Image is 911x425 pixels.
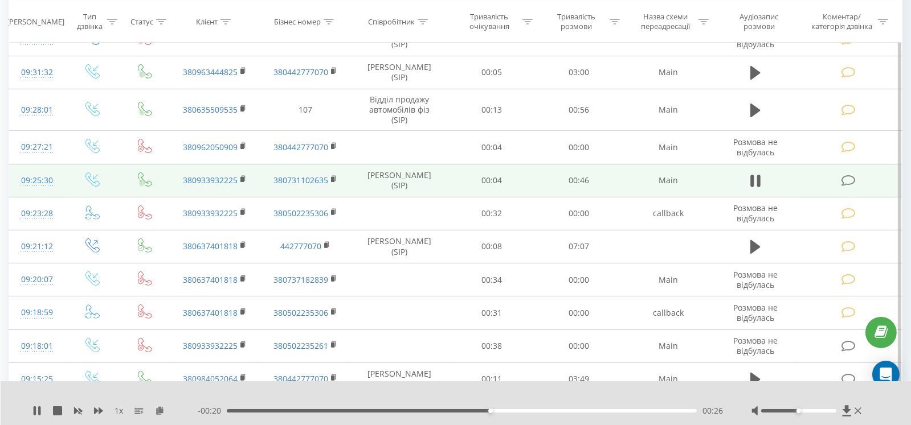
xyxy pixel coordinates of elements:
[21,335,53,357] div: 09:18:01
[733,137,778,158] span: Розмова не відбулась
[183,340,238,351] a: 380933932225
[448,296,536,329] td: 00:31
[635,12,696,31] div: Назва схеми переадресації
[488,409,493,413] div: Accessibility label
[273,142,328,152] a: 380442777070
[448,263,536,296] td: 00:34
[273,67,328,77] a: 380442777070
[733,302,778,323] span: Розмова не відбулась
[536,131,623,164] td: 00:00
[21,368,53,390] div: 09:15:25
[115,405,123,416] span: 1 x
[196,16,218,26] div: Клієнт
[623,197,713,230] td: callback
[273,274,328,285] a: 380737182839
[183,142,238,152] a: 380962050909
[536,197,623,230] td: 00:00
[183,67,238,77] a: 380963444825
[183,175,238,185] a: 380933932225
[459,12,520,31] div: Тривалість очікування
[183,307,238,318] a: 380637401818
[21,136,53,158] div: 09:27:21
[623,56,713,89] td: Main
[21,61,53,84] div: 09:31:32
[536,296,623,329] td: 00:00
[273,208,328,218] a: 380502235306
[351,362,448,395] td: [PERSON_NAME] (SIP)
[733,335,778,356] span: Розмова не відбулась
[198,405,227,416] span: - 00:20
[280,241,321,251] a: 442777070
[536,230,623,263] td: 07:07
[702,405,723,416] span: 00:26
[623,329,713,362] td: Main
[351,230,448,263] td: [PERSON_NAME] (SIP)
[183,104,238,115] a: 380635509535
[273,340,328,351] a: 380502235261
[21,236,53,258] div: 09:21:12
[623,164,713,197] td: Main
[183,34,238,44] a: 380962050909
[183,208,238,218] a: 380933932225
[21,269,53,291] div: 09:20:07
[75,12,104,31] div: Тип дзвінка
[536,89,623,131] td: 00:56
[130,16,153,26] div: Статус
[368,16,415,26] div: Співробітник
[448,230,536,263] td: 00:08
[623,263,713,296] td: Main
[733,269,778,290] span: Розмова не відбулась
[448,164,536,197] td: 00:04
[536,56,623,89] td: 03:00
[183,241,238,251] a: 380637401818
[536,263,623,296] td: 00:00
[623,362,713,395] td: Main
[623,131,713,164] td: Main
[183,274,238,285] a: 380637401818
[536,362,623,395] td: 03:49
[546,12,607,31] div: Тривалість розмови
[351,56,448,89] td: [PERSON_NAME] (SIP)
[260,89,350,131] td: 107
[183,373,238,384] a: 380984052064
[448,89,536,131] td: 00:13
[21,170,53,192] div: 09:25:30
[808,12,875,31] div: Коментар/категорія дзвінка
[872,361,900,388] div: Open Intercom Messenger
[273,307,328,318] a: 380502235306
[351,164,448,197] td: [PERSON_NAME] (SIP)
[724,12,795,31] div: Аудіозапис розмови
[21,203,53,225] div: 09:23:28
[448,362,536,395] td: 00:11
[536,329,623,362] td: 00:00
[21,302,53,324] div: 09:18:59
[448,197,536,230] td: 00:32
[273,34,328,44] a: 380442777070
[351,89,448,131] td: Відділ продажу автомобілів фіз (SIP)
[273,373,328,384] a: 380442777070
[623,89,713,131] td: Main
[21,99,53,121] div: 09:28:01
[273,175,328,185] a: 380731102635
[796,409,801,413] div: Accessibility label
[536,164,623,197] td: 00:46
[448,329,536,362] td: 00:38
[448,131,536,164] td: 00:04
[448,56,536,89] td: 00:05
[623,296,713,329] td: callback
[7,16,64,26] div: [PERSON_NAME]
[274,16,321,26] div: Бізнес номер
[733,203,778,224] span: Розмова не відбулась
